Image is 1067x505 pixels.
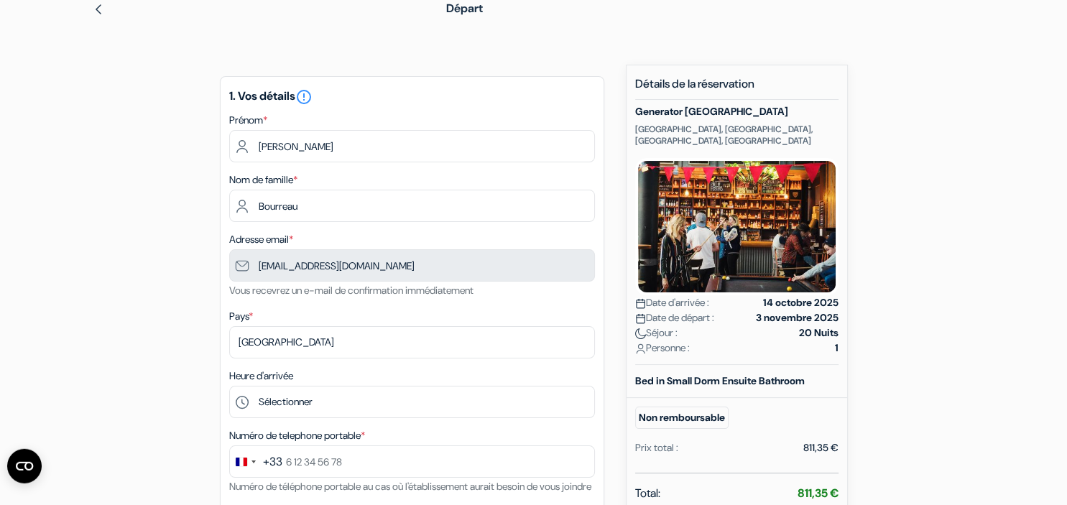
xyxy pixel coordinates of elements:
[93,4,104,15] img: left_arrow.svg
[295,88,313,106] i: error_outline
[635,298,646,309] img: calendar.svg
[798,486,839,501] strong: 811,35 €
[229,190,595,222] input: Entrer le nom de famille
[635,313,646,324] img: calendar.svg
[295,88,313,103] a: error_outline
[635,340,690,356] span: Personne :
[229,369,293,384] label: Heure d'arrivée
[229,232,293,247] label: Adresse email
[229,172,297,187] label: Nom de famille
[229,309,253,324] label: Pays
[229,130,595,162] input: Entrez votre prénom
[635,343,646,354] img: user_icon.svg
[229,445,595,478] input: 6 12 34 56 78
[763,295,839,310] strong: 14 octobre 2025
[635,295,709,310] span: Date d'arrivée :
[835,340,839,356] strong: 1
[446,1,483,16] span: Départ
[635,106,839,118] h5: Generator [GEOGRAPHIC_DATA]
[799,325,839,340] strong: 20 Nuits
[635,440,678,455] div: Prix total :
[635,485,660,502] span: Total:
[635,124,839,147] p: [GEOGRAPHIC_DATA], [GEOGRAPHIC_DATA], [GEOGRAPHIC_DATA], [GEOGRAPHIC_DATA]
[635,325,678,340] span: Séjour :
[229,113,267,128] label: Prénom
[635,374,805,387] b: Bed in Small Dorm Ensuite Bathroom
[635,407,729,429] small: Non remboursable
[756,310,839,325] strong: 3 novembre 2025
[635,77,839,100] h5: Détails de la réservation
[229,249,595,282] input: Entrer adresse e-mail
[229,88,595,106] h5: 1. Vos détails
[7,449,42,483] button: Ouvrir le widget CMP
[803,440,839,455] div: 811,35 €
[635,310,714,325] span: Date de départ :
[229,480,591,493] small: Numéro de téléphone portable au cas où l'établissement aurait besoin de vous joindre
[230,446,282,477] button: Change country, selected France (+33)
[635,328,646,339] img: moon.svg
[263,453,282,471] div: +33
[229,284,474,297] small: Vous recevrez un e-mail de confirmation immédiatement
[229,428,365,443] label: Numéro de telephone portable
